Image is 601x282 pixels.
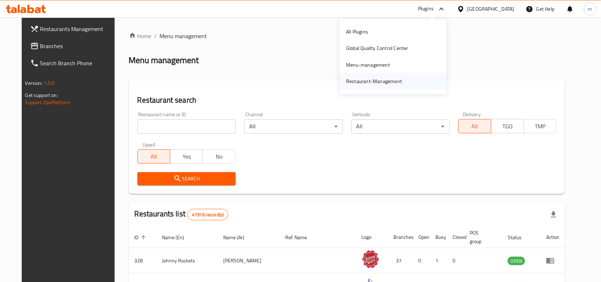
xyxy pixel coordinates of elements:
[413,248,430,273] td: 0
[362,250,380,268] img: Johnny Rockets
[25,55,122,72] a: Search Branch Phone
[155,32,157,40] li: /
[356,226,388,248] th: Logo
[388,248,413,273] td: 37
[430,226,447,248] th: Busy
[508,257,525,265] span: OPEN
[527,121,554,132] span: TMP
[173,152,200,162] span: Yes
[129,32,152,40] a: Home
[129,248,157,273] td: 328
[524,119,557,133] button: TMP
[508,233,531,242] span: Status
[25,78,43,88] span: Version:
[40,25,116,33] span: Restaurants Management
[129,32,565,40] nav: breadcrumb
[44,78,55,88] span: 1.0.0
[25,91,58,100] span: Get support on:
[187,209,228,220] div: Total records count
[203,149,236,164] button: No
[463,112,481,117] label: Delivery
[142,142,156,147] label: Upsell
[141,152,168,162] span: All
[546,256,559,265] div: Menu
[346,28,368,36] div: All Plugins
[545,206,562,223] div: Export file
[430,248,447,273] td: 1
[160,32,207,40] span: Menu management
[447,248,464,273] td: 0
[223,233,254,242] span: Name (Ar)
[157,248,218,273] td: Johnny Rockets
[508,257,525,265] div: OPEN
[135,233,148,242] span: ID
[461,121,488,132] span: All
[418,5,434,13] div: Plugins
[137,119,236,134] input: Search for restaurant name or ID..
[25,37,122,55] a: Branches
[351,119,450,134] div: All
[137,149,171,164] button: All
[285,233,316,242] span: Ref. Name
[413,226,430,248] th: Open
[129,55,199,66] h2: Menu management
[206,152,233,162] span: No
[588,5,592,13] span: m
[540,226,565,248] th: Action
[25,98,70,107] a: Support.OpsPlatform
[25,20,122,37] a: Restaurants Management
[458,119,491,133] button: All
[40,42,116,50] span: Branches
[137,172,236,185] button: Search
[470,229,494,246] span: POS group
[170,149,203,164] button: Yes
[218,248,279,273] td: [PERSON_NAME]
[188,211,228,218] span: 41916 record(s)
[137,95,557,106] h2: Restaurant search
[491,119,524,133] button: TGO
[244,119,343,134] div: All
[467,5,514,13] div: [GEOGRAPHIC_DATA]
[346,61,390,69] div: Menu-management
[162,233,194,242] span: Name (En)
[135,209,229,220] h2: Restaurants list
[494,121,521,132] span: TGO
[346,77,402,85] div: Restaurant-Management
[388,226,413,248] th: Branches
[447,226,464,248] th: Closed
[346,44,408,52] div: Global Quality Control Center
[143,174,230,183] span: Search
[40,59,116,67] span: Search Branch Phone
